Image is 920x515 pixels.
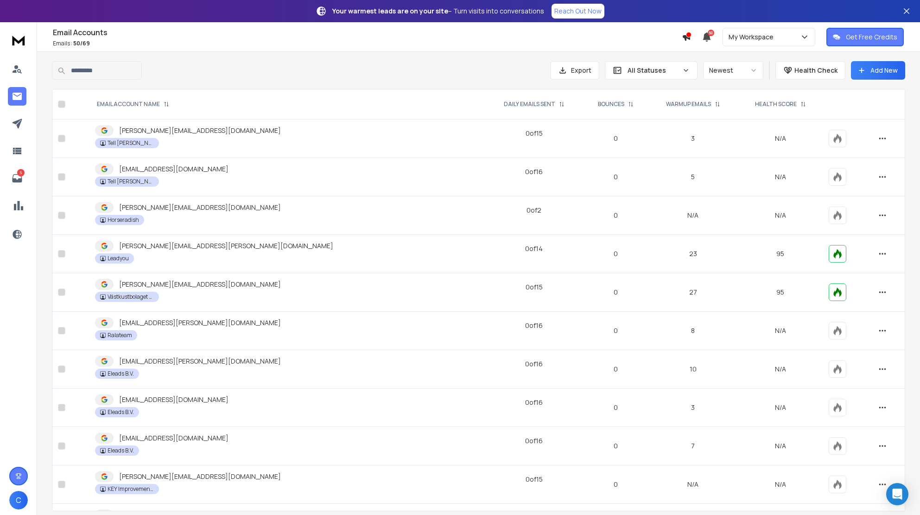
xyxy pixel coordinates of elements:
[743,480,818,489] p: N/A
[648,158,738,196] td: 5
[9,491,28,509] button: C
[17,169,25,176] p: 5
[550,61,599,80] button: Export
[525,436,543,446] div: 0 of 16
[851,61,905,80] button: Add New
[119,318,281,327] p: [EMAIL_ADDRESS][PERSON_NAME][DOMAIN_NAME]
[526,283,543,292] div: 0 of 15
[648,196,738,235] td: N/A
[589,326,643,335] p: 0
[552,4,604,19] a: Reach Out Now
[743,403,818,412] p: N/A
[119,280,281,289] p: [PERSON_NAME][EMAIL_ADDRESS][DOMAIN_NAME]
[332,6,448,15] strong: Your warmest leads are on your site
[589,134,643,143] p: 0
[525,321,543,330] div: 0 of 16
[743,326,818,335] p: N/A
[527,206,541,215] div: 0 of 2
[108,332,132,339] p: Ralateam
[589,441,643,451] p: 0
[743,364,818,374] p: N/A
[598,100,624,108] p: BOUNCES
[525,244,543,253] div: 0 of 14
[119,357,281,366] p: [EMAIL_ADDRESS][PERSON_NAME][DOMAIN_NAME]
[743,211,818,220] p: N/A
[729,32,777,42] p: My Workspace
[708,30,714,36] span: 50
[589,364,643,374] p: 0
[589,249,643,258] p: 0
[743,134,818,143] p: N/A
[648,389,738,427] td: 3
[648,235,738,273] td: 23
[703,61,763,80] button: Newest
[666,100,711,108] p: WARMUP EMAILS
[108,139,154,147] p: Tell [PERSON_NAME]
[108,178,154,185] p: Tell [PERSON_NAME]
[119,395,228,404] p: [EMAIL_ADDRESS][DOMAIN_NAME]
[108,370,134,377] p: Eleads B.V.
[826,28,904,46] button: Get Free Credits
[648,273,738,312] td: 27
[108,216,139,224] p: Horseradish
[743,172,818,182] p: N/A
[119,472,281,481] p: [PERSON_NAME][EMAIL_ADDRESS][DOMAIN_NAME]
[743,441,818,451] p: N/A
[108,485,154,493] p: KEY Improvement B.V.
[119,203,281,212] p: [PERSON_NAME][EMAIL_ADDRESS][DOMAIN_NAME]
[526,475,543,484] div: 0 of 15
[738,235,823,273] td: 95
[119,164,228,174] p: [EMAIL_ADDRESS][DOMAIN_NAME]
[504,100,555,108] p: DAILY EMAILS SENT
[648,312,738,350] td: 8
[589,480,643,489] p: 0
[108,408,134,416] p: Eleads B.V.
[525,167,543,176] div: 0 of 16
[108,293,154,301] p: Västkustbolaget AB
[846,32,897,42] p: Get Free Credits
[108,255,129,262] p: Leadyou
[525,398,543,407] div: 0 of 16
[97,100,169,108] div: EMAIL ACCOUNT NAME
[648,350,738,389] td: 10
[119,126,281,135] p: [PERSON_NAME][EMAIL_ADDRESS][DOMAIN_NAME]
[886,483,908,505] div: Open Intercom Messenger
[119,241,333,251] p: [PERSON_NAME][EMAIL_ADDRESS][PERSON_NAME][DOMAIN_NAME]
[755,100,797,108] p: HEALTH SCORE
[589,211,643,220] p: 0
[525,359,543,369] div: 0 of 16
[332,6,544,16] p: – Turn visits into conversations
[119,433,228,443] p: [EMAIL_ADDRESS][DOMAIN_NAME]
[794,66,838,75] p: Health Check
[589,403,643,412] p: 0
[775,61,845,80] button: Health Check
[8,169,26,188] a: 5
[73,39,90,47] span: 50 / 69
[628,66,679,75] p: All Statuses
[554,6,602,16] p: Reach Out Now
[53,40,682,47] p: Emails :
[648,119,738,158] td: 3
[589,172,643,182] p: 0
[738,273,823,312] td: 95
[648,465,738,504] td: N/A
[108,447,134,454] p: Eleads B.V.
[648,427,738,465] td: 7
[589,288,643,297] p: 0
[53,27,682,38] h1: Email Accounts
[526,129,543,138] div: 0 of 15
[9,31,28,49] img: logo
